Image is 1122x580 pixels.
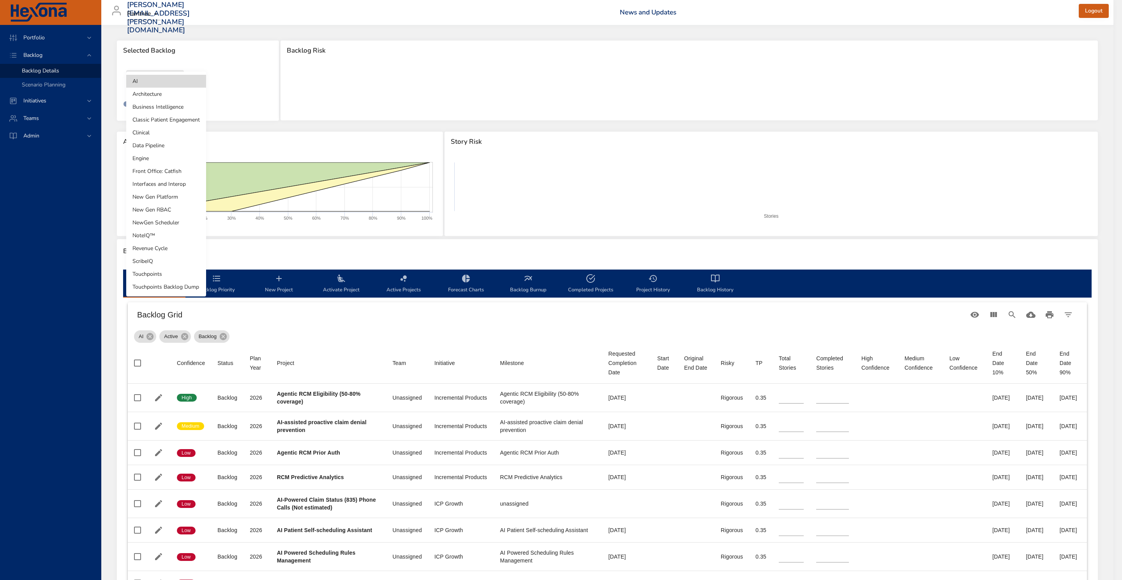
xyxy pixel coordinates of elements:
[126,165,206,178] li: Front Office: Catfish
[126,203,206,216] li: New Gen RBAC
[126,178,206,190] li: Interfaces and Interop
[126,242,206,255] li: Revenue Cycle
[126,100,206,113] li: Business Intelligence
[126,280,206,293] li: Touchpoints Backlog Dump
[126,75,206,88] li: AI
[126,190,206,203] li: New Gen Platform
[126,113,206,126] li: Classic Patient Engagement
[126,126,206,139] li: Clinical
[126,88,206,100] li: Architecture
[126,152,206,165] li: Engine
[126,216,206,229] li: NewGen Scheduler
[126,268,206,280] li: Touchpoints
[126,229,206,242] li: NoteIQ™
[126,255,206,268] li: ScribeIQ
[126,139,206,152] li: Data Pipeline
